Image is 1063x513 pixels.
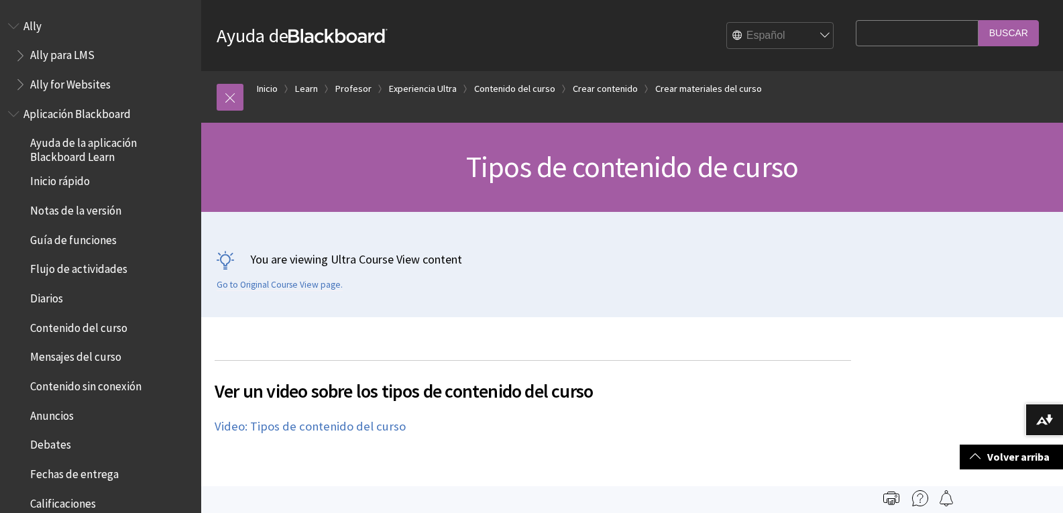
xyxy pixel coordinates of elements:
[912,490,928,506] img: More help
[938,490,954,506] img: Follow this page
[466,148,798,185] span: Tipos de contenido de curso
[389,80,457,97] a: Experiencia Ultra
[8,15,193,96] nav: Book outline for Anthology Ally Help
[257,80,278,97] a: Inicio
[30,258,127,276] span: Flujo de actividades
[23,103,131,121] span: Aplicación Blackboard
[474,80,555,97] a: Contenido del curso
[30,463,119,481] span: Fechas de entrega
[295,80,318,97] a: Learn
[250,418,406,435] a: Tipos de contenido del curso
[217,251,1048,268] p: You are viewing Ultra Course View content
[30,132,192,164] span: Ayuda de la aplicación Blackboard Learn
[23,15,42,33] span: Ally
[30,170,90,188] span: Inicio rápido
[30,375,142,393] span: Contenido sin conexión
[883,490,899,506] img: Print
[30,199,121,217] span: Notas de la versión
[288,29,388,43] strong: Blackboard
[215,418,247,435] a: Video:
[30,287,63,305] span: Diarios
[215,360,851,405] h2: Ver un video sobre los tipos de contenido del curso
[30,73,111,91] span: Ally for Websites
[217,23,388,48] a: Ayuda deBlackboard
[30,346,121,364] span: Mensajes del curso
[30,229,117,247] span: Guía de funciones
[655,80,762,97] a: Crear materiales del curso
[30,44,95,62] span: Ally para LMS
[960,445,1063,469] a: Volver arriba
[217,279,343,291] a: Go to Original Course View page.
[573,80,638,97] a: Crear contenido
[727,23,834,50] select: Site Language Selector
[978,20,1039,46] input: Buscar
[30,317,127,335] span: Contenido del curso
[30,404,74,422] span: Anuncios
[30,434,71,452] span: Debates
[30,492,96,510] span: Calificaciones
[335,80,372,97] a: Profesor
